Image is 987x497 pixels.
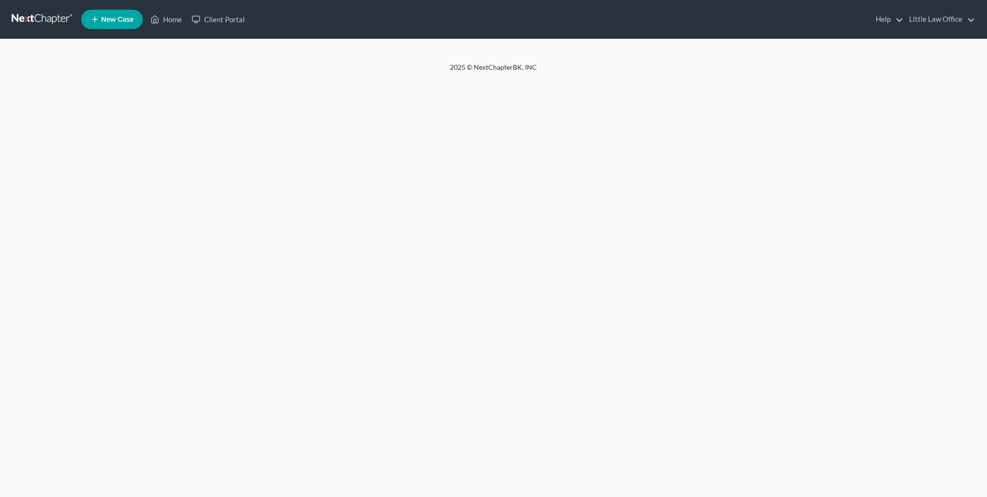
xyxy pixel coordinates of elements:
[871,11,903,28] a: Help
[81,10,143,29] new-legal-case-button: New Case
[146,11,187,28] a: Home
[187,11,250,28] a: Client Portal
[218,62,769,80] div: 2025 © NextChapterBK, INC
[904,11,975,28] a: Little Law Office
